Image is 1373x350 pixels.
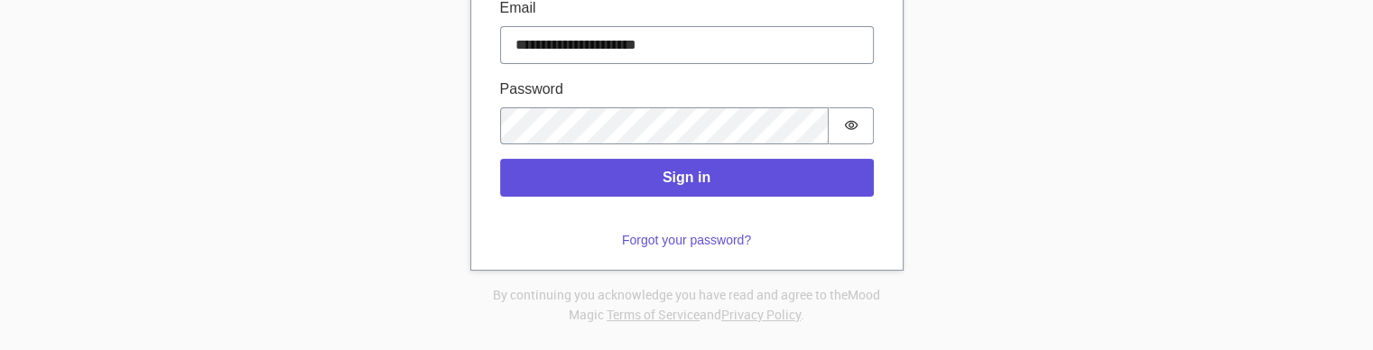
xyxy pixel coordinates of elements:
button: Show password [829,107,874,145]
button: Forgot your password? [611,226,762,255]
a: Privacy Policy [721,306,801,323]
h6: By continuing you acknowledge you have read and agree to the Mood Magic and . [470,285,904,325]
a: Terms of Service [607,306,700,323]
button: Sign in [500,159,874,197]
label: Password [500,78,874,100]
